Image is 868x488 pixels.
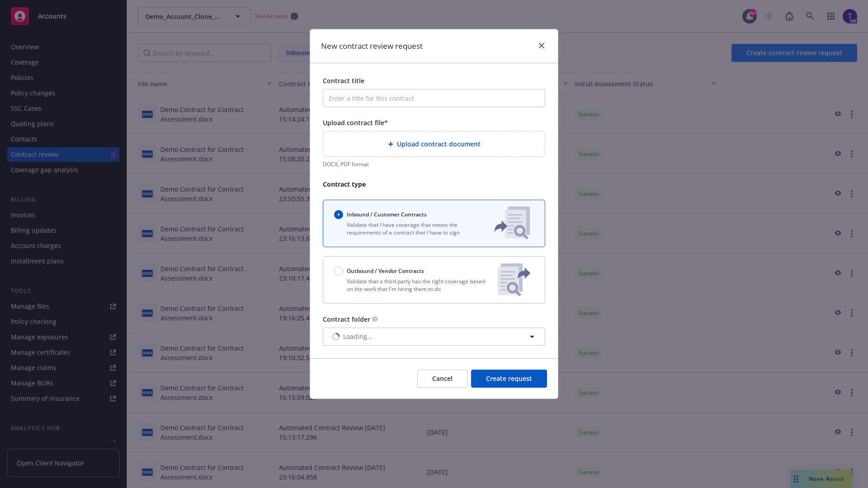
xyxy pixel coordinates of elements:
[323,328,545,346] button: Loading...
[323,89,545,107] input: Enter a title for this contract
[334,221,480,236] p: Validate that I have coverage that meets the requirements of a contract that I have to sign
[334,267,343,276] input: Outbound / Vendor Contracts
[323,118,388,127] span: Upload contract file*
[334,277,491,293] p: Validate that a third party has the right coverage based on the work that I'm hiring them to do
[321,40,423,52] h1: New contract review request
[323,315,370,324] span: Contract folder
[397,139,481,149] span: Upload contract document
[323,131,545,157] div: Upload contract document
[323,179,545,189] p: Contract type
[347,267,424,275] span: Outbound / Vendor Contracts
[417,370,467,388] button: Cancel
[323,76,364,85] span: Contract title
[471,370,547,388] button: Create request
[347,211,427,218] span: Inbound / Customer Contracts
[343,332,373,341] span: Loading...
[334,210,343,219] input: Inbound / Customer Contracts
[323,200,545,247] button: Inbound / Customer ContractsValidate that I have coverage that meets the requirements of a contra...
[323,160,545,168] div: DOCX, PDF format
[432,374,453,383] span: Cancel
[323,256,545,304] button: Outbound / Vendor ContractsValidate that a third party has the right coverage based on the work t...
[536,40,547,51] a: close
[486,374,532,383] span: Create request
